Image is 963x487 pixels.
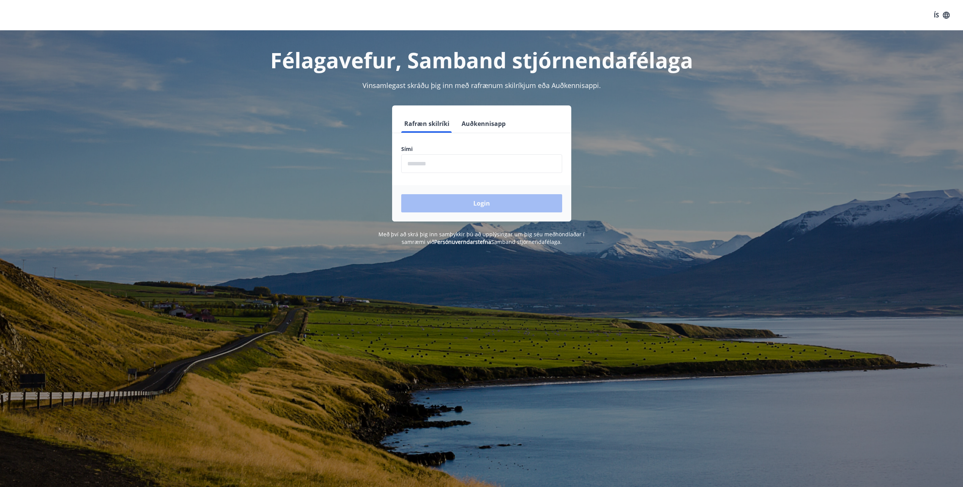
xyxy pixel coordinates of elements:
span: Með því að skrá þig inn samþykkir þú að upplýsingar um þig séu meðhöndlaðar í samræmi við Samband... [378,231,585,245]
span: Vinsamlegast skráðu þig inn með rafrænum skilríkjum eða Auðkennisappi. [363,81,601,90]
label: Sími [401,145,562,153]
button: Rafræn skilríki [401,115,452,133]
button: Auðkennisapp [459,115,509,133]
a: Persónuverndarstefna [434,238,491,245]
button: ÍS [930,8,954,22]
h1: Félagavefur, Samband stjórnendafélaga [218,46,746,74]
